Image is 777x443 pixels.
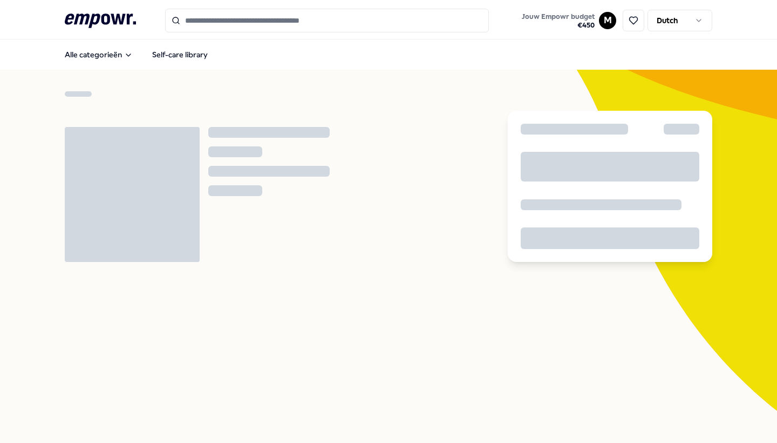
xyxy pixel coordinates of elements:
[165,9,489,32] input: Search for products, categories or subcategories
[56,44,216,65] nav: Main
[522,12,595,21] span: Jouw Empowr budget
[56,44,141,65] button: Alle categorieën
[522,21,595,30] span: € 450
[517,9,599,32] a: Jouw Empowr budget€450
[599,12,616,29] button: M
[520,10,597,32] button: Jouw Empowr budget€450
[144,44,216,65] a: Self-care library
